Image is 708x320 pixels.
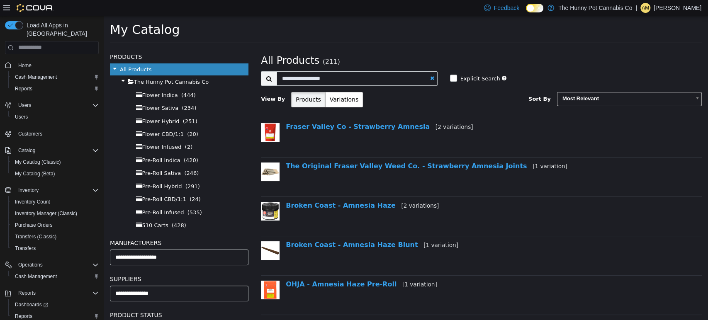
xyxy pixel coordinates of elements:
[15,100,34,110] button: Users
[157,186,176,204] img: 150
[8,219,102,231] button: Purchase Orders
[15,313,32,320] span: Reports
[2,128,102,140] button: Customers
[182,185,335,193] a: Broken Coast - Amnesia Haze[2 variations]
[12,232,99,242] span: Transfers (Classic)
[6,6,76,21] span: My Catalog
[6,222,145,232] h5: Manufacturers
[2,99,102,111] button: Users
[12,72,99,82] span: Cash Management
[15,145,99,155] span: Catalog
[12,157,99,167] span: My Catalog (Classic)
[187,76,221,91] button: Products
[635,3,637,13] p: |
[8,71,102,83] button: Cash Management
[38,193,80,199] span: Pre-Roll Infused
[642,3,649,13] span: AM
[8,196,102,208] button: Inventory Count
[12,232,60,242] a: Transfers (Classic)
[2,59,102,71] button: Home
[38,89,75,95] span: Flower Sativa
[15,145,39,155] button: Catalog
[12,300,99,310] span: Dashboards
[12,169,58,179] a: My Catalog (Beta)
[15,100,99,110] span: Users
[12,220,99,230] span: Purchase Orders
[12,197,54,207] a: Inventory Count
[320,225,355,232] small: [1 variation]
[12,243,39,253] a: Transfers
[654,3,701,13] p: [PERSON_NAME]
[8,208,102,219] button: Inventory Manager (Classic)
[8,299,102,310] a: Dashboards
[79,102,94,108] span: (251)
[38,102,75,108] span: Flower Hybrid
[12,157,64,167] a: My Catalog (Classic)
[15,273,57,280] span: Cash Management
[182,146,464,154] a: The Original Fraser Valley Weed Co. - Strawberry Amnesia Joints[1 variation]
[38,154,77,160] span: Pre-Roll Sativa
[15,233,56,240] span: Transfers (Classic)
[15,74,57,80] span: Cash Management
[454,76,587,89] span: Most Relevant
[15,170,55,177] span: My Catalog (Beta)
[157,107,176,126] img: 150
[18,290,36,296] span: Reports
[8,242,102,254] button: Transfers
[157,39,216,50] span: All Products
[182,303,399,311] a: [GEOGRAPHIC_DATA] - Amnesia Haze Pre-Rolls[2 variations]
[15,61,35,70] a: Home
[18,187,39,194] span: Inventory
[18,262,43,268] span: Operations
[15,288,99,298] span: Reports
[2,145,102,156] button: Catalog
[18,62,32,69] span: Home
[15,129,46,139] a: Customers
[6,36,145,46] h5: Products
[38,141,76,147] span: Pre-Roll Indica
[299,265,333,272] small: [1 variation]
[12,243,99,253] span: Transfers
[15,260,46,270] button: Operations
[12,208,80,218] a: Inventory Manager (Classic)
[8,168,102,179] button: My Catalog (Beta)
[12,169,99,179] span: My Catalog (Beta)
[157,264,176,283] img: 150
[38,167,78,173] span: Pre-Roll Hybrid
[68,206,83,212] span: (428)
[78,89,92,95] span: (234)
[332,107,370,114] small: [2 variations]
[12,272,99,281] span: Cash Management
[12,112,31,122] a: Users
[2,184,102,196] button: Inventory
[558,3,632,13] p: The Hunny Pot Cannabis Co
[157,225,176,244] img: 150
[38,180,82,186] span: Pre-Roll CBD/1:1
[8,83,102,95] button: Reports
[38,115,80,121] span: Flower CBD/1:1
[8,111,102,123] button: Users
[157,80,181,86] span: View By
[84,193,98,199] span: (535)
[16,50,48,56] span: All Products
[15,128,99,139] span: Customers
[15,185,99,195] span: Inventory
[18,147,35,154] span: Catalog
[30,63,105,69] span: The Hunny Pot Cannabis Co
[297,186,335,193] small: [2 variations]
[15,245,36,252] span: Transfers
[18,102,31,109] span: Users
[15,301,48,308] span: Dashboards
[219,42,236,49] small: (211)
[12,300,51,310] a: Dashboards
[8,271,102,282] button: Cash Management
[38,76,74,82] span: Flower Indica
[23,21,99,38] span: Load All Apps in [GEOGRAPHIC_DATA]
[78,76,92,82] span: (444)
[12,84,99,94] span: Reports
[15,60,99,70] span: Home
[12,272,60,281] a: Cash Management
[425,80,447,86] span: Sort By
[2,287,102,299] button: Reports
[81,128,89,134] span: (2)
